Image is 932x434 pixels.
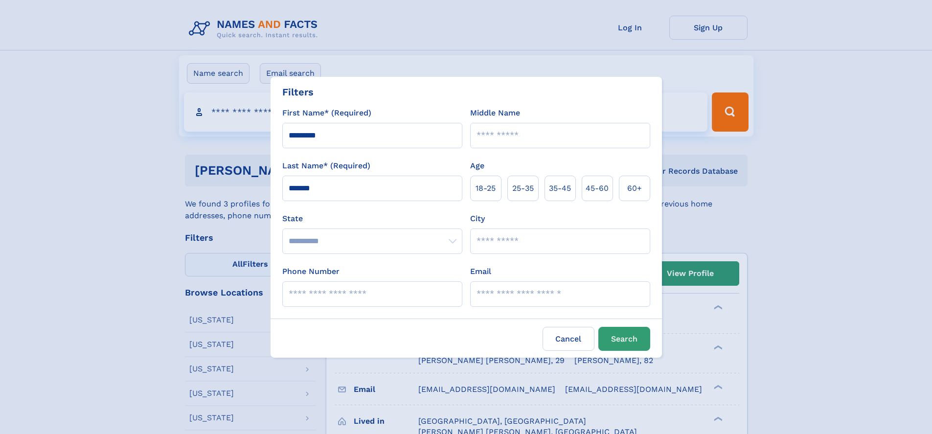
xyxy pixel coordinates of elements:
span: 25‑35 [512,183,534,194]
button: Search [598,327,650,351]
label: Email [470,266,491,277]
span: 35‑45 [549,183,571,194]
label: Middle Name [470,107,520,119]
label: State [282,213,462,225]
label: Age [470,160,484,172]
label: City [470,213,485,225]
label: Cancel [543,327,594,351]
label: First Name* (Required) [282,107,371,119]
span: 60+ [627,183,642,194]
span: 18‑25 [476,183,496,194]
label: Phone Number [282,266,340,277]
div: Filters [282,85,314,99]
label: Last Name* (Required) [282,160,370,172]
span: 45‑60 [586,183,609,194]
